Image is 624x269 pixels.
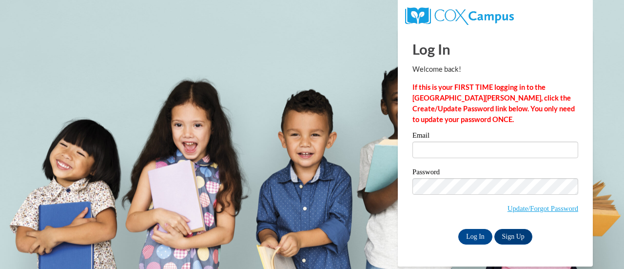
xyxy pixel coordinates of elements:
a: COX Campus [405,11,514,20]
label: Email [412,132,578,142]
a: Update/Forgot Password [507,205,578,212]
label: Password [412,168,578,178]
h1: Log In [412,39,578,59]
img: COX Campus [405,7,514,25]
p: Welcome back! [412,64,578,75]
input: Log In [458,229,492,245]
strong: If this is your FIRST TIME logging in to the [GEOGRAPHIC_DATA][PERSON_NAME], click the Create/Upd... [412,83,575,124]
a: Sign Up [494,229,532,245]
